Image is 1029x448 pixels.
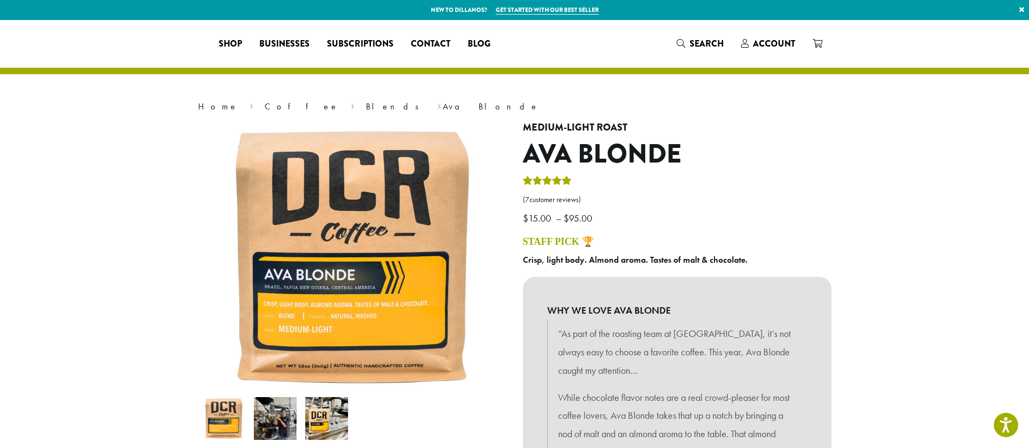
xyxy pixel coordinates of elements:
b: Crisp, light body. Almond aroma. Tastes of malt & chocolate. [523,254,748,265]
span: 7 [525,195,529,204]
a: Get started with our best seller [496,5,599,15]
a: (7customer reviews) [523,194,831,205]
span: $ [523,212,528,224]
h1: Ava Blonde [523,139,831,170]
a: STAFF PICK 🏆 [523,236,594,247]
span: › [250,96,253,113]
div: Rated 5.00 out of 5 [523,174,572,191]
span: Search [690,37,724,50]
span: Businesses [259,37,310,51]
span: Shop [219,37,242,51]
span: $ [563,212,569,224]
b: WHY WE LOVE AVA BLONDE [547,301,807,320]
img: Ava Blonde [202,397,245,440]
a: Search [668,35,732,53]
img: Ava Blonde - Image 3 [305,397,348,440]
span: › [351,96,355,113]
span: Account [753,37,795,50]
a: Shop [210,35,251,53]
p: “As part of the roasting team at [GEOGRAPHIC_DATA], it’s not always easy to choose a favorite cof... [558,324,796,379]
span: Contact [411,37,450,51]
bdi: 15.00 [523,212,554,224]
a: Coffee [265,101,339,112]
bdi: 95.00 [563,212,595,224]
h4: Medium-Light Roast [523,122,831,134]
a: Home [198,101,238,112]
span: – [556,212,561,224]
span: Subscriptions [327,37,394,51]
a: Blends [366,101,426,112]
nav: Breadcrumb [198,100,831,113]
span: Blog [468,37,490,51]
img: Ava Blonde - Image 2 [254,397,297,440]
span: › [437,96,441,113]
